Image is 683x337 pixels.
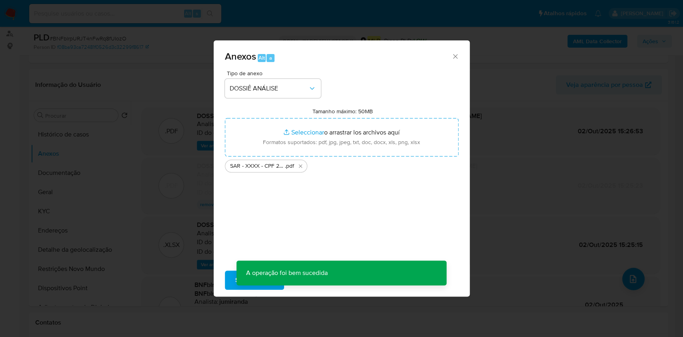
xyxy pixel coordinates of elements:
[312,108,373,115] label: Tamanho máximo: 50MB
[225,156,459,173] ul: Archivos seleccionados
[285,162,294,170] span: .pdf
[230,84,308,92] span: DOSSIÊ ANÁLISE
[298,271,324,289] span: Cancelar
[258,54,265,62] span: Alt
[269,54,272,62] span: a
[296,161,305,171] button: Eliminar SAR - XXXX - CPF 21450648851 - ANA CLAUDIA COSTA.pdf
[451,52,459,60] button: Cerrar
[227,70,323,76] span: Tipo de anexo
[235,271,274,289] span: Subir arquivo
[225,271,284,290] button: Subir arquivo
[225,79,321,98] button: DOSSIÊ ANÁLISE
[225,49,256,63] span: Anexos
[230,162,285,170] span: SAR - XXXX - CPF 21450648851 - [PERSON_NAME] CLAUDIA [PERSON_NAME]
[236,261,337,285] p: A operação foi bem sucedida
